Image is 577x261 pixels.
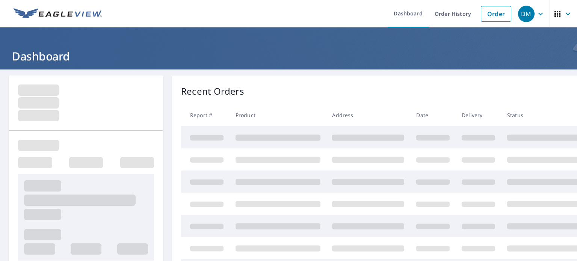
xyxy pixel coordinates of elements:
[9,48,568,64] h1: Dashboard
[326,104,410,126] th: Address
[14,8,102,20] img: EV Logo
[410,104,456,126] th: Date
[181,104,230,126] th: Report #
[456,104,501,126] th: Delivery
[481,6,511,22] a: Order
[230,104,326,126] th: Product
[518,6,535,22] div: DM
[181,84,244,98] p: Recent Orders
